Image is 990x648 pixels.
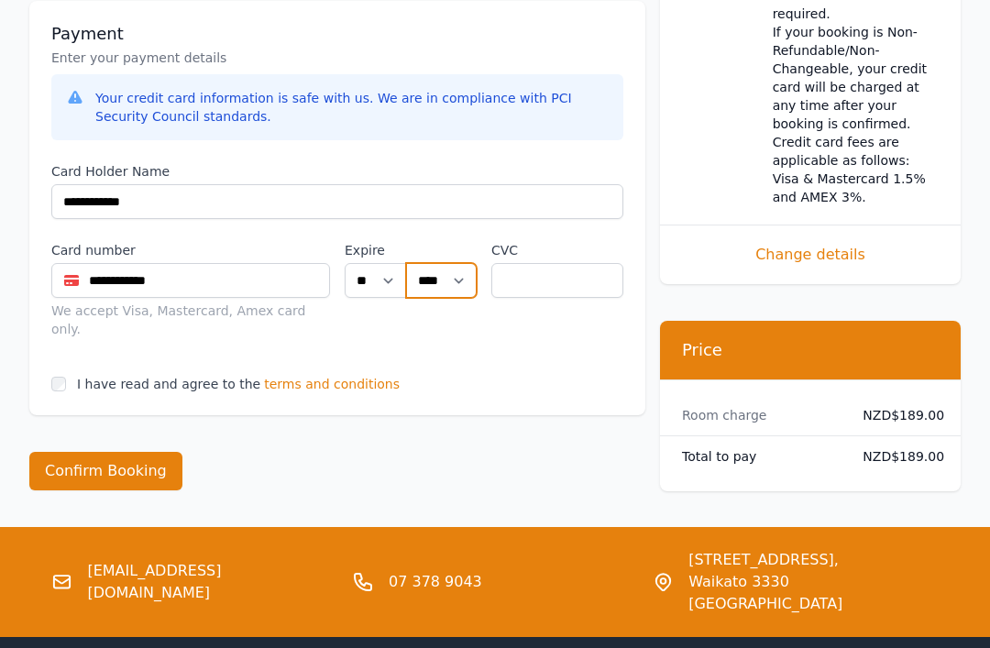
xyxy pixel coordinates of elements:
[51,241,330,259] label: Card number
[29,452,182,490] button: Confirm Booking
[688,549,939,571] span: [STREET_ADDRESS],
[51,23,623,45] h3: Payment
[95,89,609,126] div: Your credit card information is safe with us. We are in compliance with PCI Security Council stan...
[688,571,939,615] span: Waikato 3330 [GEOGRAPHIC_DATA]
[682,405,848,423] dt: Room charge
[264,375,400,393] span: terms and conditions
[491,241,623,259] label: CVC
[345,241,406,259] label: Expire
[863,446,939,465] dd: NZD$189.00
[682,338,939,360] h3: Price
[51,162,623,181] label: Card Holder Name
[682,243,939,265] span: Change details
[51,302,330,338] div: We accept Visa, Mastercard, Amex card only.
[682,446,848,465] dt: Total to pay
[389,571,482,593] a: 07 378 9043
[51,49,623,67] p: Enter your payment details
[87,560,337,604] a: [EMAIL_ADDRESS][DOMAIN_NAME]
[863,405,939,423] dd: NZD$189.00
[77,377,260,391] label: I have read and agree to the
[406,241,478,259] label: .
